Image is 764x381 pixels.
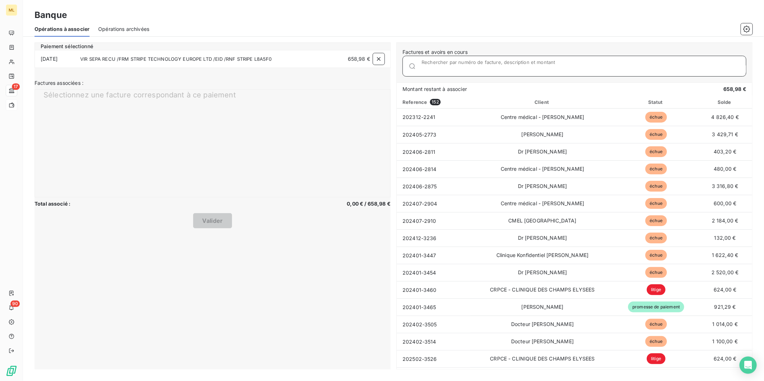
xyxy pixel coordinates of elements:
[712,183,738,189] span: 3 316,80 €
[470,264,614,281] td: Dr [PERSON_NAME]
[470,195,614,212] td: Centre médical - [PERSON_NAME]
[403,269,465,276] span: 202401-3454
[470,298,614,316] td: [PERSON_NAME]
[403,131,465,138] span: 202405-2773
[35,200,71,207] span: Total associé :
[98,26,149,33] span: Opérations archivées
[470,160,614,178] td: Centre médical - [PERSON_NAME]
[628,302,684,312] span: promesse de paiement
[430,99,440,105] span: 152
[712,252,738,258] span: 1 622,40 €
[645,146,667,157] span: échue
[347,200,391,207] span: 0,00 € / 658,98 €
[712,217,738,224] span: 2 184,00 €
[470,247,614,264] td: Clinique Konfidentiel [PERSON_NAME]
[6,365,17,377] img: Logo LeanPay
[35,79,391,87] span: Factures associées :
[645,181,667,192] span: échue
[647,353,665,364] span: litige
[403,113,465,121] span: 202312-2241
[403,165,465,173] span: 202406-2814
[403,286,465,294] span: 202401-3460
[711,114,739,120] span: 4 826,40 €
[12,83,20,90] span: 17
[403,321,465,328] span: 202402-3505
[35,9,67,22] h3: Banque
[403,217,465,225] span: 202407-2910
[712,131,738,137] span: 3 429,71 €
[470,333,614,350] td: Docteur [PERSON_NAME]
[723,86,746,93] span: 658,98 €
[10,300,20,307] span: 90
[470,281,614,298] td: CRPCE - CLINIQUE DES CHAMPS ELYSEES
[645,233,667,243] span: échue
[740,357,757,374] div: Open Intercom Messenger
[714,286,736,293] span: 624,00 €
[403,183,465,190] span: 202406-2875
[193,213,232,228] button: Valider
[616,98,697,106] div: Statut
[403,200,465,207] span: 202407-2904
[647,284,665,295] span: litige
[470,212,614,229] td: CMEL [GEOGRAPHIC_DATA]
[403,355,465,363] span: 202502-3526
[714,200,736,206] span: 600,00 €
[403,148,465,156] span: 202406-2811
[77,56,345,63] span: VIR SEPA RECU /FRM STRIPE TECHNOLOGY EUROPE LTD /EID /RNF STRIPE L8A5F0
[711,269,739,275] span: 2 520,00 €
[699,98,751,106] div: Solde
[44,91,236,99] span: Sélectionnez une facture correspondant à ce paiement
[712,338,738,344] span: 1 100,00 €
[645,319,667,330] span: échue
[403,338,465,345] span: 202402-3514
[714,355,736,362] span: 624,00 €
[712,321,738,327] span: 1 014,00 €
[645,250,667,261] span: échue
[403,86,467,93] span: Montant restant à associer
[403,234,465,242] span: 202412-3236
[403,303,465,311] span: 202401-3465
[645,336,667,347] span: échue
[470,178,614,195] td: Dr [PERSON_NAME]
[714,166,736,172] span: 480,00 €
[714,304,736,310] span: 921,29 €
[714,148,736,155] span: 403,20 €
[403,49,468,56] span: Factures et avoirs en cours
[470,126,614,143] td: [PERSON_NAME]
[6,4,17,16] div: ML
[714,235,736,241] span: 132,00 €
[645,164,667,174] span: échue
[470,350,614,367] td: CRPCE - CLINIQUE DES CHAMPS ELYSEES
[398,98,469,106] div: Reference
[645,215,667,226] span: échue
[422,65,746,73] input: placeholder
[470,143,614,160] td: Dr [PERSON_NAME]
[470,229,614,247] td: Dr [PERSON_NAME]
[645,112,667,123] span: échue
[645,267,667,278] span: échue
[470,316,614,333] td: Docteur [PERSON_NAME]
[472,98,613,106] div: Client
[41,55,74,63] span: [DATE]
[645,129,667,140] span: échue
[41,43,93,50] span: Paiement sélectionné
[35,26,90,33] span: Opérations à associer
[470,109,614,126] td: Centre médical - [PERSON_NAME]
[348,55,370,63] span: 658,98 €
[403,252,465,259] span: 202401-3447
[645,198,667,209] span: échue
